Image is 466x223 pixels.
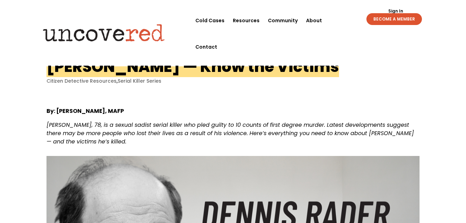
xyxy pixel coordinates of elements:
[46,121,414,146] span: [PERSON_NAME], 78, is a sexual sadist serial killer who pled guilty to 10 counts of first degree ...
[233,7,260,34] a: Resources
[46,77,117,84] a: Citizen Detective Resources
[118,77,161,84] a: Serial Killer Series
[366,13,422,25] a: BECOME A MEMBER
[46,107,124,115] strong: By: [PERSON_NAME], MAFP
[384,9,407,13] a: Sign In
[46,78,419,84] p: ,
[46,56,339,77] h1: [PERSON_NAME] — Know the Victims
[37,19,171,46] img: Uncovered logo
[306,7,322,34] a: About
[268,7,298,34] a: Community
[195,7,224,34] a: Cold Cases
[195,34,217,60] a: Contact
